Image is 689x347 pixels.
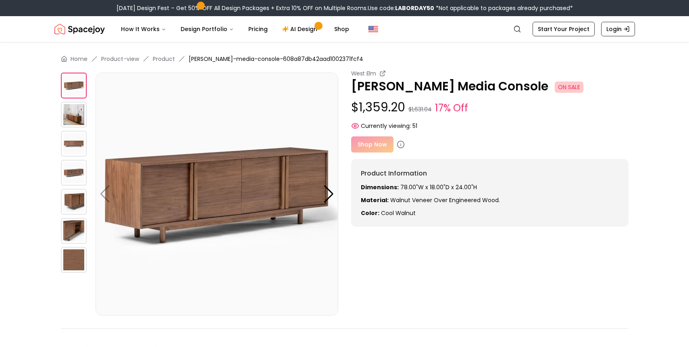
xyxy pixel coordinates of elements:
img: https://storage.googleapis.com/spacejoy-main/assets/608a87db42aad1002371fcf4/product_5_h3bdok2lj8m [61,218,87,244]
a: Login [601,22,635,36]
span: *Not applicable to packages already purchased* [434,4,573,12]
img: https://storage.googleapis.com/spacejoy-main/assets/608a87db42aad1002371fcf4/product_4_e20h4dl66ea [61,189,87,215]
span: cool walnut [381,209,416,217]
img: https://storage.googleapis.com/spacejoy-main/assets/608a87db42aad1002371fcf4/product_1_dn8n097g53fa [61,102,87,128]
p: 78.00"W x 18.00"D x 24.00"H [361,183,619,191]
a: Spacejoy [54,21,105,37]
img: https://storage.googleapis.com/spacejoy-main/assets/608a87db42aad1002371fcf4/product_6_dp2io46he45 [61,247,87,273]
img: https://storage.googleapis.com/spacejoy-main/assets/608a87db42aad1002371fcf4/product_0_f5ho72h35omc [96,73,338,316]
a: Home [71,55,87,63]
strong: Dimensions: [361,183,399,191]
strong: Color: [361,209,379,217]
p: $1,359.20 [351,100,629,115]
a: Product [153,55,175,63]
p: [PERSON_NAME] Media Console [351,79,629,94]
img: https://storage.googleapis.com/spacejoy-main/assets/608a87db42aad1002371fcf4/product_2_0oljbc44c680a [61,131,87,157]
span: [PERSON_NAME]-media-console-608a87db42aad1002371fcf4 [189,55,363,63]
strong: Material: [361,196,389,204]
img: https://storage.googleapis.com/spacejoy-main/assets/608a87db42aad1002371fcf4/product_0_f5ho72h35omc [61,73,87,98]
button: Design Portfolio [174,21,240,37]
nav: breadcrumb [61,55,629,63]
button: How It Works [114,21,173,37]
span: Currently viewing: [361,122,411,130]
small: $1,631.04 [408,105,432,113]
small: West Elm [351,69,376,77]
nav: Global [54,16,635,42]
span: Use code: [368,4,434,12]
span: Walnut veneer over engineered wood. [390,196,500,204]
span: 51 [412,122,417,130]
a: Start Your Project [533,22,595,36]
b: LABORDAY50 [395,4,434,12]
small: 17% Off [435,101,468,115]
img: Spacejoy Logo [54,21,105,37]
img: United States [368,24,378,34]
a: AI Design [276,21,326,37]
img: https://storage.googleapis.com/spacejoy-main/assets/608a87db42aad1002371fcf4/product_3_n7kfahhc6pa6 [61,160,87,186]
span: ON SALE [555,82,583,93]
div: [DATE] Design Fest – Get 50% OFF All Design Packages + Extra 10% OFF on Multiple Rooms. [117,4,573,12]
a: Pricing [242,21,274,37]
nav: Main [114,21,356,37]
a: Product-view [101,55,139,63]
h6: Product Information [361,169,619,178]
a: Shop [328,21,356,37]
